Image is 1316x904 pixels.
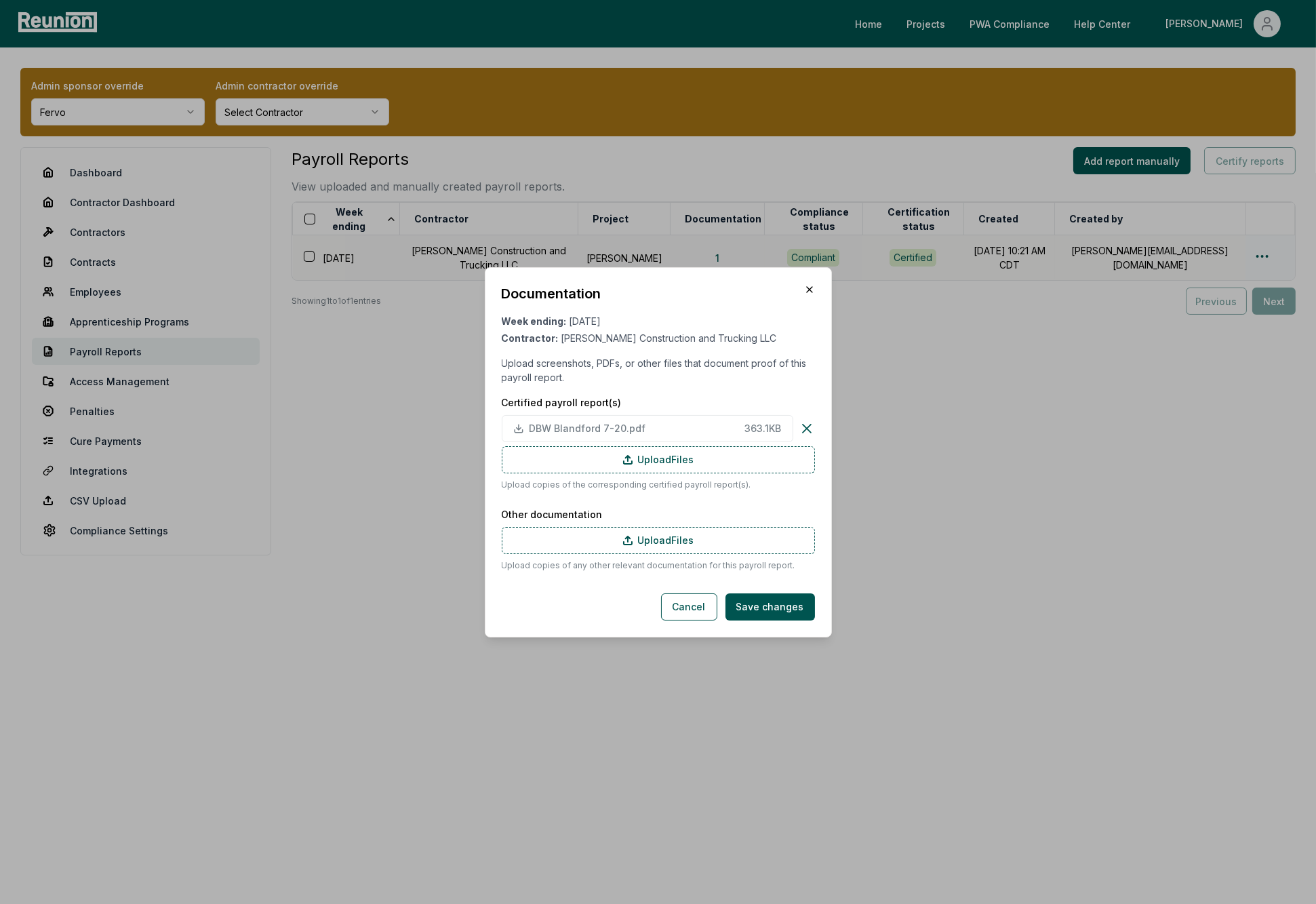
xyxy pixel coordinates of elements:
[502,315,567,327] span: Week ending:
[725,593,815,621] button: Save changes
[502,559,815,572] p: Upload copies of any other relevant documentation for this payroll report.
[502,332,559,344] span: Contractor:
[502,527,815,554] label: Upload Files
[502,356,815,385] p: Upload screenshots, PDFs, or other files that document proof of this payroll report.
[502,507,815,522] label: Other documentation
[502,314,815,328] div: [DATE]
[502,446,815,473] label: Upload Files
[502,395,815,410] label: Certified payroll report(s)
[502,415,793,442] button: DBW Blandford 7-20.pdf 363.1KB
[502,479,815,491] p: Upload copies of the corresponding certified payroll report(s).
[530,421,740,435] span: DBW Blandford 7-20.pdf
[661,593,717,621] button: Cancel
[502,331,815,345] div: [PERSON_NAME] Construction and Trucking LLC
[745,421,782,435] span: 363.1 KB
[502,284,601,303] h2: Documentation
